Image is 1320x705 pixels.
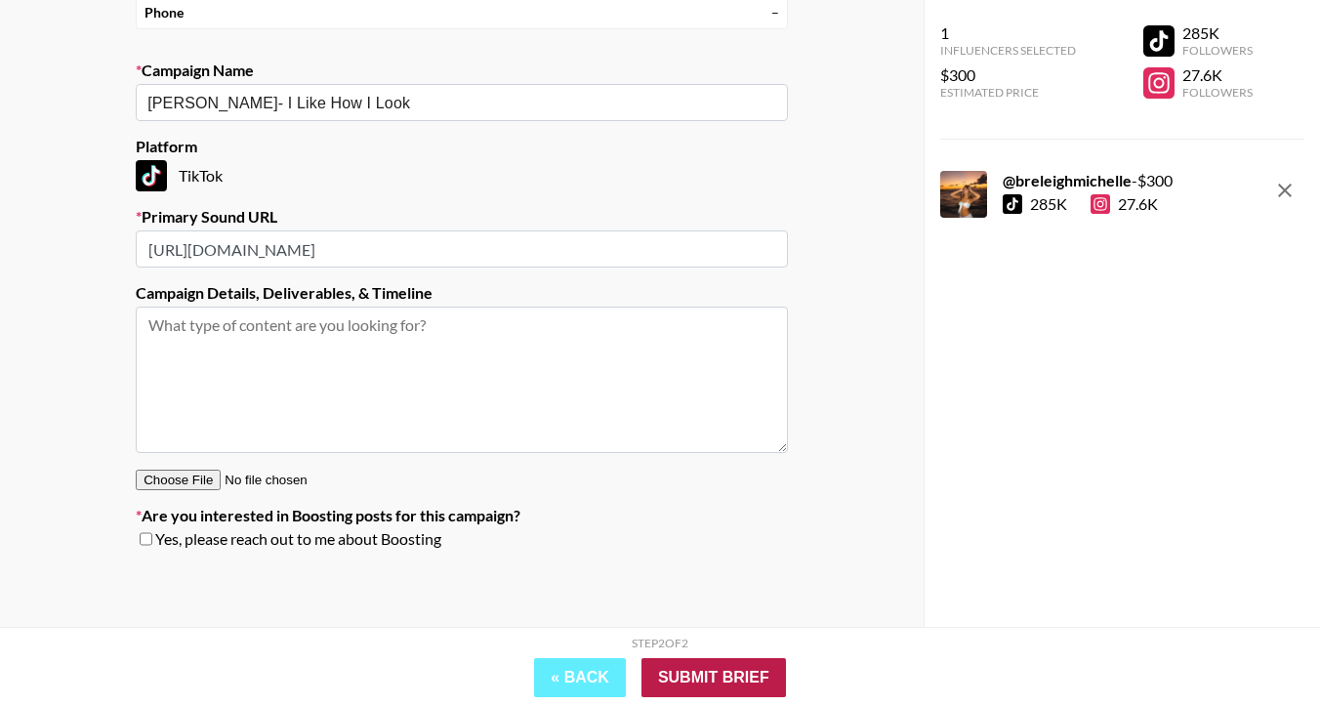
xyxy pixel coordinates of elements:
div: Followers [1182,85,1253,100]
div: 285K [1182,23,1253,43]
div: TikTok [136,160,788,191]
strong: @ breleighmichelle [1003,171,1132,189]
div: Step 2 of 2 [632,636,688,650]
div: Estimated Price [940,85,1076,100]
div: 1 [940,23,1076,43]
button: remove [1265,171,1304,210]
div: Followers [1182,43,1253,58]
label: Campaign Details, Deliverables, & Timeline [136,283,788,303]
input: Old Town Road - Lil Nas X + Billy Ray Cyrus [147,92,750,114]
span: Yes, please reach out to me about Boosting [155,529,441,549]
div: - $ 300 [1003,171,1173,190]
div: Influencers Selected [940,43,1076,58]
div: 285K [1030,194,1067,214]
button: « Back [534,658,626,697]
input: Submit Brief [641,658,786,697]
img: TikTok [136,160,167,191]
div: 27.6K [1182,65,1253,85]
div: $300 [940,65,1076,85]
div: 27.6K [1091,194,1158,214]
label: Primary Sound URL [136,207,788,227]
input: https://www.tiktok.com/music/Old-Town-Road-6683330941219244813 [136,230,788,268]
label: Platform [136,137,788,156]
div: – [771,4,779,21]
label: Are you interested in Boosting posts for this campaign? [136,506,788,525]
strong: Phone [144,4,184,21]
label: Campaign Name [136,61,788,80]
